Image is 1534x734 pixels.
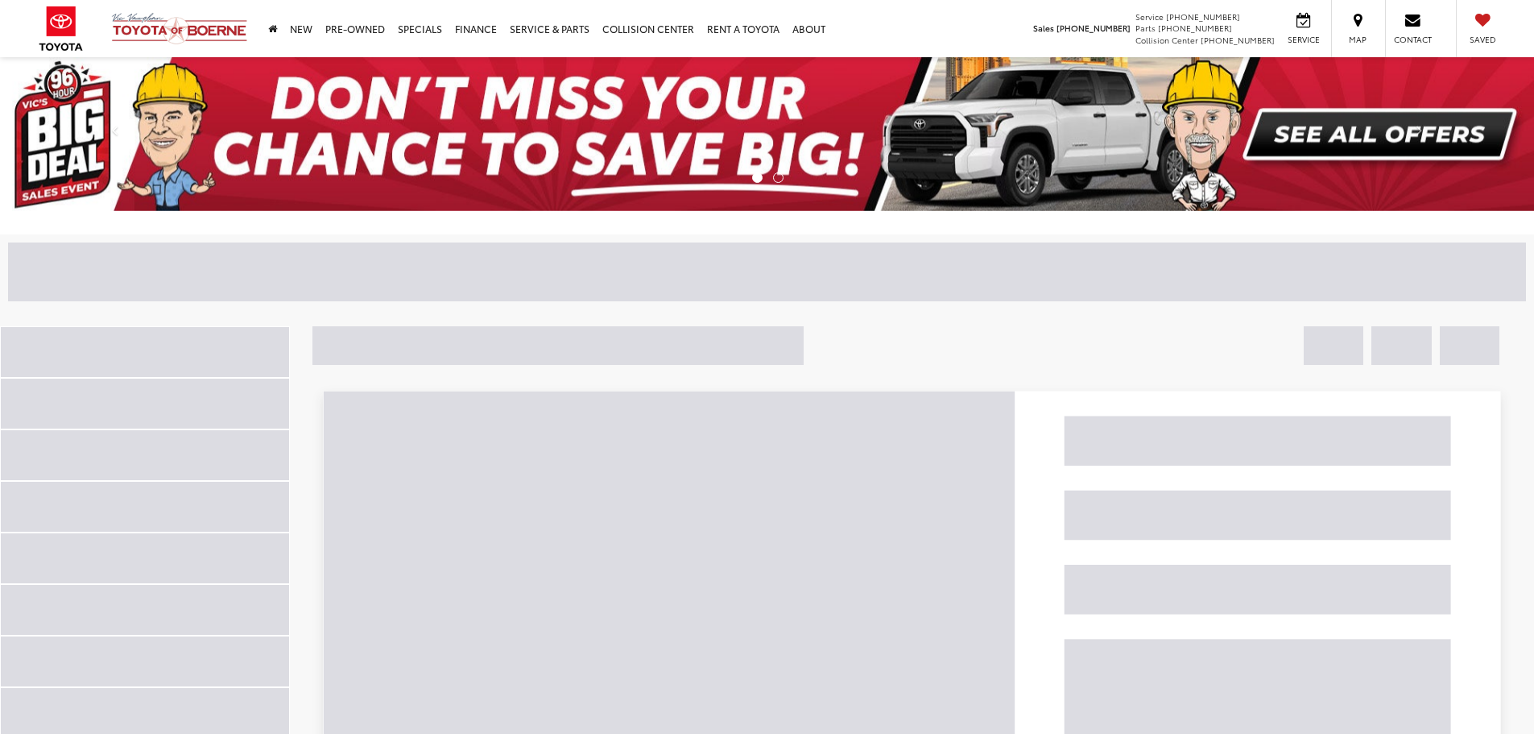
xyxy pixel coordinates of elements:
[1166,10,1240,23] span: [PHONE_NUMBER]
[111,12,248,45] img: Vic Vaughan Toyota of Boerne
[1033,22,1054,34] span: Sales
[1465,34,1500,45] span: Saved
[1158,22,1232,34] span: [PHONE_NUMBER]
[1135,22,1156,34] span: Parts
[1056,22,1131,34] span: [PHONE_NUMBER]
[1135,34,1198,46] span: Collision Center
[1135,10,1164,23] span: Service
[1201,34,1275,46] span: [PHONE_NUMBER]
[1394,34,1432,45] span: Contact
[1340,34,1375,45] span: Map
[1285,34,1321,45] span: Service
